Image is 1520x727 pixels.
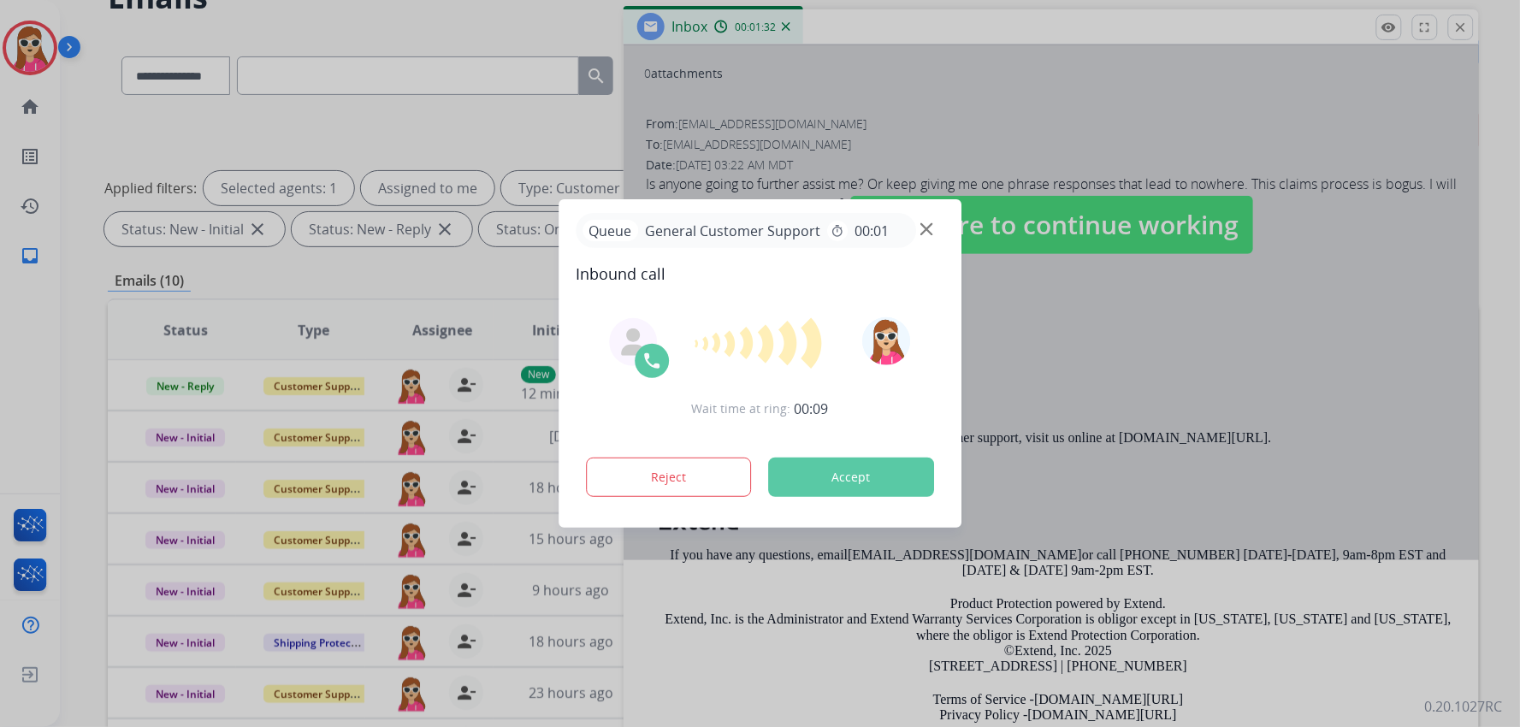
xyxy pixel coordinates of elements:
[768,458,934,497] button: Accept
[692,400,791,417] span: Wait time at ring:
[863,317,911,365] img: avatar
[920,223,933,236] img: close-button
[576,262,944,286] span: Inbound call
[642,351,662,371] img: call-icon
[638,221,827,241] span: General Customer Support
[583,220,638,241] p: Queue
[1425,696,1503,717] p: 0.20.1027RC
[831,224,844,238] mat-icon: timer
[586,458,752,497] button: Reject
[855,221,889,241] span: 00:01
[795,399,829,419] span: 00:09
[619,328,647,356] img: agent-avatar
